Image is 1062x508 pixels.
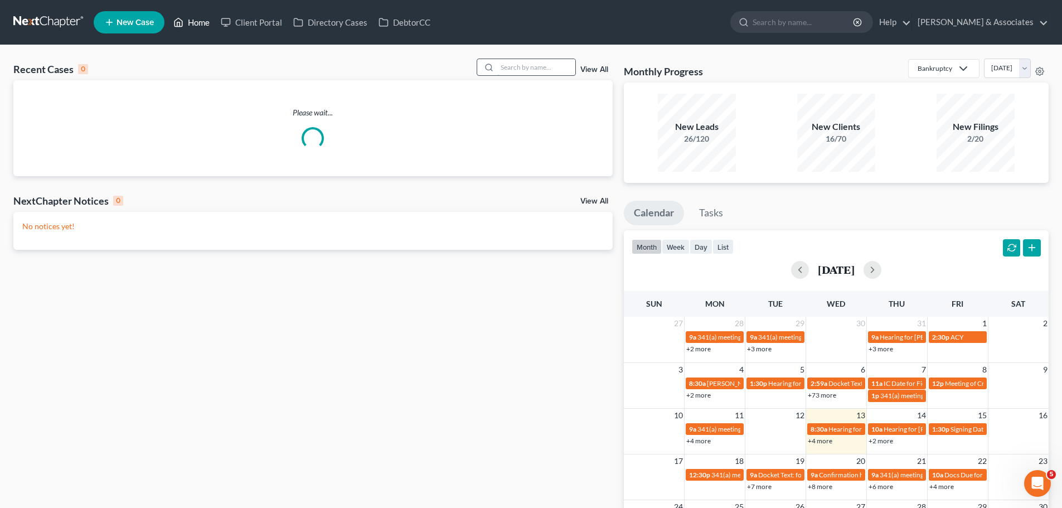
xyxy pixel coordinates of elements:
span: 11a [871,379,882,388]
div: Recent Cases [13,62,88,76]
span: 5 [1047,470,1056,479]
a: +8 more [808,482,832,491]
span: Docket Text: for [PERSON_NAME] [758,471,858,479]
span: Confirmation hearing for Dually [PERSON_NAME] & [PERSON_NAME] [819,471,1025,479]
span: Wed [827,299,845,308]
span: 23 [1037,454,1049,468]
span: 9a [871,471,879,479]
div: NextChapter Notices [13,194,123,207]
input: Search by name... [753,12,855,32]
span: 341(a) meeting for [PERSON_NAME] [697,425,805,433]
span: 12:30p [689,471,710,479]
h2: [DATE] [818,264,855,275]
span: 22 [977,454,988,468]
span: 341(a) meeting for [PERSON_NAME] [880,471,987,479]
a: Directory Cases [288,12,373,32]
span: 3 [677,363,684,376]
span: 29 [794,317,806,330]
span: 12p [932,379,944,388]
a: View All [580,66,608,74]
span: 18 [734,454,745,468]
span: 9a [871,333,879,341]
span: Hearing for [PERSON_NAME] [884,425,971,433]
span: Hearing for [PERSON_NAME] & [PERSON_NAME] [768,379,914,388]
span: Docs Due for [PERSON_NAME] [944,471,1036,479]
div: 2/20 [937,133,1015,144]
span: 1:30p [750,379,767,388]
button: day [690,239,712,254]
span: 10a [871,425,882,433]
span: 16 [1037,409,1049,422]
span: 30 [855,317,866,330]
span: Sat [1011,299,1025,308]
span: IC Date for Fields, Wanketa [884,379,962,388]
div: New Filings [937,120,1015,133]
div: 0 [113,196,123,206]
span: 2:30p [932,333,949,341]
span: 2:59a [811,379,827,388]
span: 27 [673,317,684,330]
iframe: Intercom live chat [1024,470,1051,497]
span: 15 [977,409,988,422]
button: month [632,239,662,254]
a: +4 more [929,482,954,491]
span: 8:30a [811,425,827,433]
span: 9a [689,333,696,341]
a: +7 more [747,482,772,491]
a: +4 more [808,437,832,445]
a: Client Portal [215,12,288,32]
span: 1p [871,391,879,400]
a: Tasks [689,201,733,225]
span: 4 [738,363,745,376]
div: New Clients [797,120,875,133]
a: Calendar [624,201,684,225]
a: +73 more [808,391,836,399]
div: 16/70 [797,133,875,144]
input: Search by name... [497,59,575,75]
span: 341(a) meeting for [PERSON_NAME] [758,333,866,341]
div: 0 [78,64,88,74]
span: 9a [750,333,757,341]
span: 7 [920,363,927,376]
a: +4 more [686,437,711,445]
span: Tue [768,299,783,308]
span: 9a [750,471,757,479]
a: +3 more [869,345,893,353]
a: +3 more [747,345,772,353]
span: Sun [646,299,662,308]
span: 1:30p [932,425,949,433]
span: ACY [951,333,963,341]
span: 341(a) meeting for [PERSON_NAME] [880,391,988,400]
span: 5 [799,363,806,376]
span: 12 [794,409,806,422]
span: 14 [916,409,927,422]
span: 2 [1042,317,1049,330]
span: 6 [860,363,866,376]
span: 13 [855,409,866,422]
span: 9a [811,471,818,479]
a: View All [580,197,608,205]
span: Hearing for [PERSON_NAME] & [PERSON_NAME] [828,425,974,433]
a: +2 more [869,437,893,445]
button: week [662,239,690,254]
span: 9a [689,425,696,433]
span: Thu [889,299,905,308]
span: 9 [1042,363,1049,376]
span: 31 [916,317,927,330]
span: 11 [734,409,745,422]
span: 21 [916,454,927,468]
span: Fri [952,299,963,308]
div: New Leads [658,120,736,133]
p: No notices yet! [22,221,604,232]
span: 341(a) meeting for [PERSON_NAME] [711,471,819,479]
span: 10a [932,471,943,479]
a: [PERSON_NAME] & Associates [912,12,1048,32]
span: 8 [981,363,988,376]
a: +2 more [686,345,711,353]
span: Hearing for [PERSON_NAME] [880,333,967,341]
div: 26/120 [658,133,736,144]
div: Bankruptcy [918,64,952,73]
span: 10 [673,409,684,422]
button: list [712,239,734,254]
span: 20 [855,454,866,468]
